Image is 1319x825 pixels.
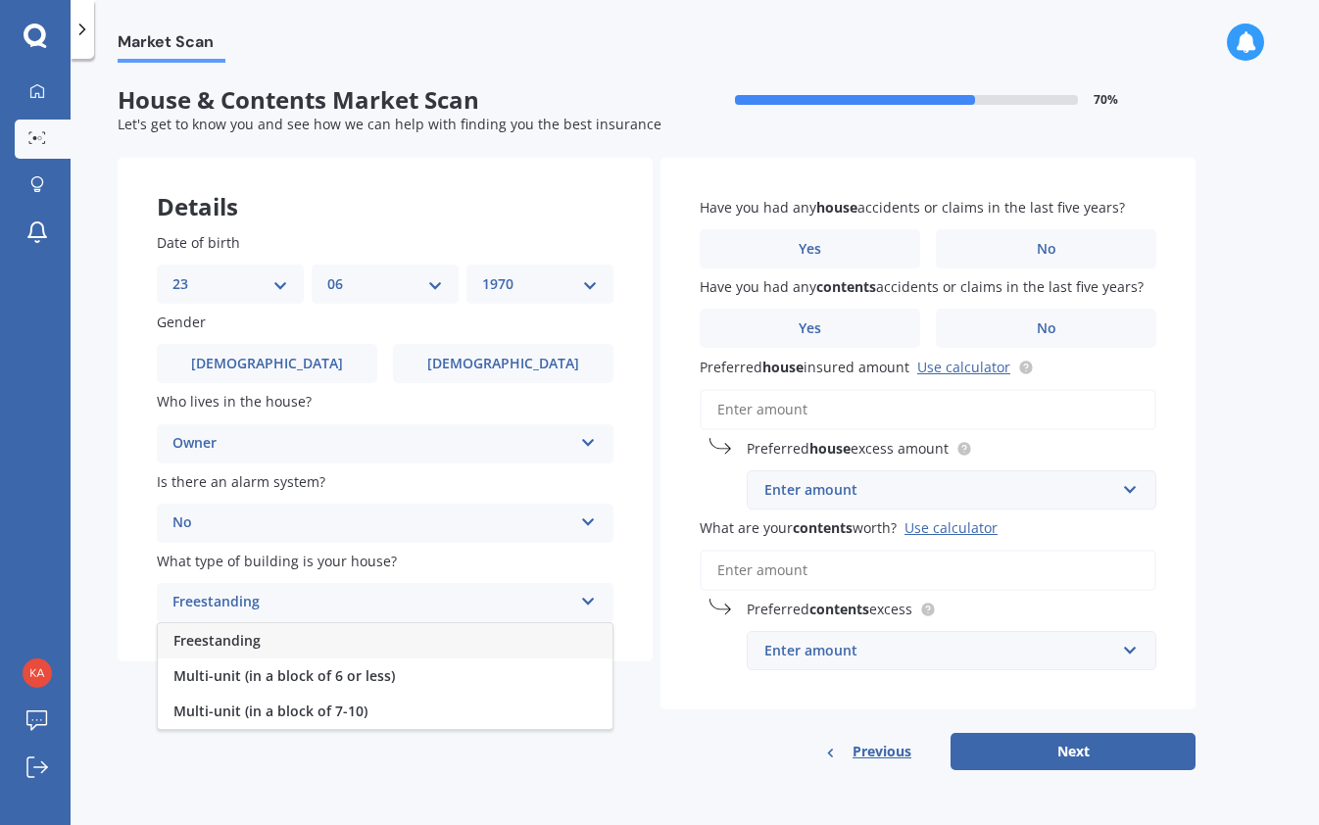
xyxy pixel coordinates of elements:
[700,198,1125,217] span: Have you had any accidents or claims in the last five years?
[118,86,657,115] span: House & Contents Market Scan
[172,432,572,456] div: Owner
[1094,93,1118,107] span: 70 %
[799,320,821,337] span: Yes
[700,518,897,537] span: What are your worth?
[747,600,912,618] span: Preferred excess
[173,702,367,720] span: Multi-unit (in a block of 7-10)
[700,358,909,376] span: Preferred insured amount
[191,356,343,372] span: [DEMOGRAPHIC_DATA]
[904,518,998,537] div: Use calculator
[700,277,1144,296] span: Have you had any accidents or claims in the last five years?
[173,666,395,685] span: Multi-unit (in a block of 6 or less)
[172,591,572,614] div: Freestanding
[157,552,397,570] span: What type of building is your house?
[764,640,1115,661] div: Enter amount
[762,358,804,376] b: house
[118,32,225,59] span: Market Scan
[157,233,240,252] span: Date of birth
[793,518,853,537] b: contents
[1037,320,1056,337] span: No
[951,733,1196,770] button: Next
[427,356,579,372] span: [DEMOGRAPHIC_DATA]
[1037,241,1056,258] span: No
[764,479,1115,501] div: Enter amount
[816,277,876,296] b: contents
[747,439,949,458] span: Preferred excess amount
[173,631,261,650] span: Freestanding
[118,115,661,133] span: Let's get to know you and see how we can help with finding you the best insurance
[118,158,653,217] div: Details
[23,658,52,688] img: 625a40793f779df530ca5b40c14c0369
[809,600,869,618] b: contents
[157,472,325,491] span: Is there an alarm system?
[816,198,857,217] b: house
[157,313,206,331] span: Gender
[799,241,821,258] span: Yes
[853,737,911,766] span: Previous
[700,550,1156,591] input: Enter amount
[809,439,851,458] b: house
[157,393,312,412] span: Who lives in the house?
[700,389,1156,430] input: Enter amount
[172,511,572,535] div: No
[917,358,1010,376] a: Use calculator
